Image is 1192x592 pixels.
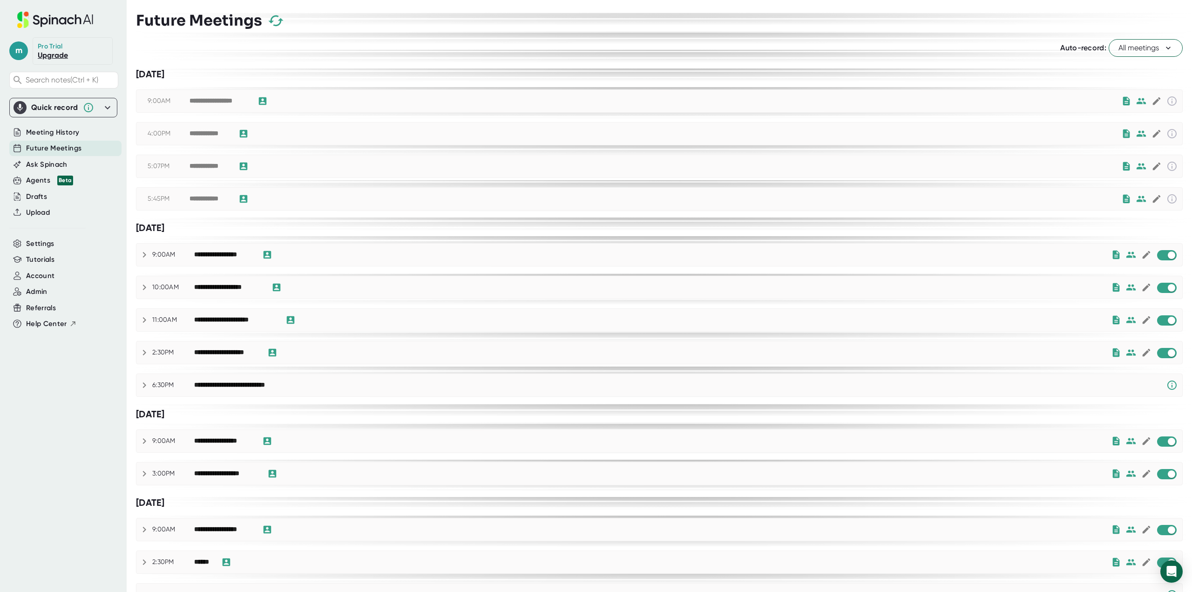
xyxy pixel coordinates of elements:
[152,348,194,357] div: 2:30PM
[136,68,1183,80] div: [DATE]
[152,558,194,566] div: 2:30PM
[26,238,54,249] button: Settings
[136,222,1183,234] div: [DATE]
[38,42,64,51] div: Pro Trial
[26,175,73,186] button: Agents Beta
[26,143,81,154] button: Future Meetings
[9,41,28,60] span: m
[1166,380,1178,391] svg: Spinach requires a video conference link.
[136,12,262,29] h3: Future Meetings
[26,127,79,138] button: Meeting History
[152,525,194,534] div: 9:00AM
[26,75,98,84] span: Search notes (Ctrl + K)
[1166,193,1178,204] svg: This event has already passed
[26,286,47,297] button: Admin
[148,195,190,203] div: 5:45PM
[26,254,54,265] button: Tutorials
[26,319,77,329] button: Help Center
[136,408,1183,420] div: [DATE]
[152,437,194,445] div: 9:00AM
[26,271,54,281] button: Account
[1109,39,1183,57] button: All meetings
[38,51,68,60] a: Upgrade
[1166,95,1178,107] svg: This event has already passed
[148,97,190,105] div: 9:00AM
[1118,42,1173,54] span: All meetings
[26,207,50,218] button: Upload
[136,497,1183,509] div: [DATE]
[26,159,68,170] button: Ask Spinach
[57,176,73,185] div: Beta
[26,175,73,186] div: Agents
[152,251,194,259] div: 9:00AM
[152,470,194,478] div: 3:00PM
[1060,43,1106,52] span: Auto-record:
[148,129,190,138] div: 4:00PM
[1166,161,1178,172] svg: This event has already passed
[14,98,113,117] div: Quick record
[148,162,190,170] div: 5:07PM
[26,319,67,329] span: Help Center
[1160,560,1183,583] div: Open Intercom Messenger
[26,191,47,202] button: Drafts
[26,303,56,313] button: Referrals
[152,283,194,292] div: 10:00AM
[152,316,194,324] div: 11:00AM
[152,381,194,389] div: 6:30PM
[31,103,78,112] div: Quick record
